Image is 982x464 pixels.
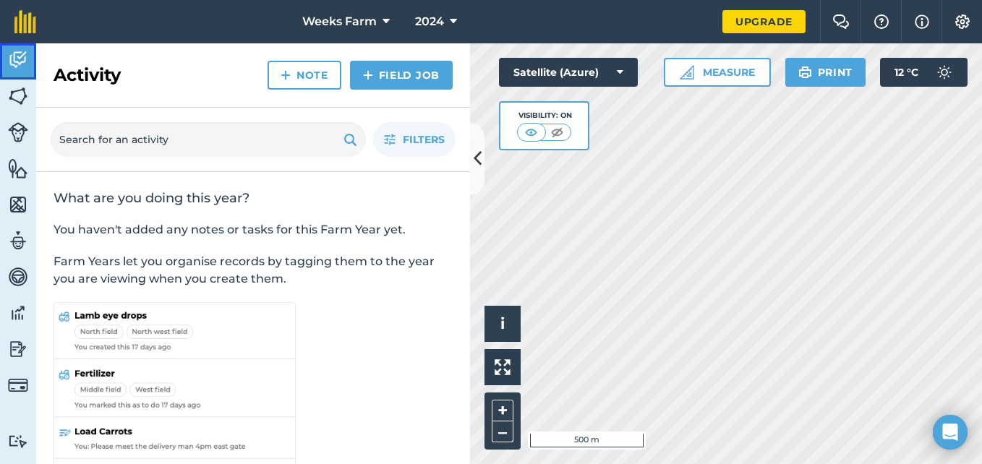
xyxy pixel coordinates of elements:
[880,58,968,87] button: 12 °C
[492,400,513,421] button: +
[954,14,971,29] img: A cog icon
[8,266,28,288] img: svg+xml;base64,PD94bWwgdmVyc2lvbj0iMS4wIiBlbmNvZGluZz0idXRmLTgiPz4KPCEtLSBHZW5lcmF0b3I6IEFkb2JlIE...
[722,10,806,33] a: Upgrade
[832,14,850,29] img: Two speech bubbles overlapping with the left bubble in the forefront
[895,58,918,87] span: 12 ° C
[8,302,28,324] img: svg+xml;base64,PD94bWwgdmVyc2lvbj0iMS4wIiBlbmNvZGluZz0idXRmLTgiPz4KPCEtLSBHZW5lcmF0b3I6IEFkb2JlIE...
[373,122,456,157] button: Filters
[8,434,28,448] img: svg+xml;base64,PD94bWwgdmVyc2lvbj0iMS4wIiBlbmNvZGluZz0idXRmLTgiPz4KPCEtLSBHZW5lcmF0b3I6IEFkb2JlIE...
[517,110,572,121] div: Visibility: On
[500,314,505,332] span: i
[54,221,453,239] p: You haven't added any notes or tasks for this Farm Year yet.
[363,66,373,84] img: svg+xml;base64,PHN2ZyB4bWxucz0iaHR0cDovL3d3dy53My5vcmcvMjAwMC9zdmciIHdpZHRoPSIxNCIgaGVpZ2h0PSIyNC...
[873,14,890,29] img: A question mark icon
[54,189,453,207] h2: What are you doing this year?
[8,85,28,107] img: svg+xml;base64,PHN2ZyB4bWxucz0iaHR0cDovL3d3dy53My5vcmcvMjAwMC9zdmciIHdpZHRoPSI1NiIgaGVpZ2h0PSI2MC...
[403,132,445,147] span: Filters
[8,375,28,395] img: svg+xml;base64,PD94bWwgdmVyc2lvbj0iMS4wIiBlbmNvZGluZz0idXRmLTgiPz4KPCEtLSBHZW5lcmF0b3I6IEFkb2JlIE...
[343,131,357,148] img: svg+xml;base64,PHN2ZyB4bWxucz0iaHR0cDovL3d3dy53My5vcmcvMjAwMC9zdmciIHdpZHRoPSIxOSIgaGVpZ2h0PSIyNC...
[54,253,453,288] p: Farm Years let you organise records by tagging them to the year you are viewing when you create t...
[933,415,968,450] div: Open Intercom Messenger
[415,13,444,30] span: 2024
[8,122,28,142] img: svg+xml;base64,PD94bWwgdmVyc2lvbj0iMS4wIiBlbmNvZGluZz0idXRmLTgiPz4KPCEtLSBHZW5lcmF0b3I6IEFkb2JlIE...
[14,10,36,33] img: fieldmargin Logo
[51,122,366,157] input: Search for an activity
[8,230,28,252] img: svg+xml;base64,PD94bWwgdmVyc2lvbj0iMS4wIiBlbmNvZGluZz0idXRmLTgiPz4KPCEtLSBHZW5lcmF0b3I6IEFkb2JlIE...
[930,58,959,87] img: svg+xml;base64,PD94bWwgdmVyc2lvbj0iMS4wIiBlbmNvZGluZz0idXRmLTgiPz4KPCEtLSBHZW5lcmF0b3I6IEFkb2JlIE...
[680,65,694,80] img: Ruler icon
[522,125,540,139] img: svg+xml;base64,PHN2ZyB4bWxucz0iaHR0cDovL3d3dy53My5vcmcvMjAwMC9zdmciIHdpZHRoPSI1MCIgaGVpZ2h0PSI0MC...
[302,13,377,30] span: Weeks Farm
[495,359,511,375] img: Four arrows, one pointing top left, one top right, one bottom right and the last bottom left
[281,66,291,84] img: svg+xml;base64,PHN2ZyB4bWxucz0iaHR0cDovL3d3dy53My5vcmcvMjAwMC9zdmciIHdpZHRoPSIxNCIgaGVpZ2h0PSIyNC...
[664,58,771,87] button: Measure
[915,13,929,30] img: svg+xml;base64,PHN2ZyB4bWxucz0iaHR0cDovL3d3dy53My5vcmcvMjAwMC9zdmciIHdpZHRoPSIxNyIgaGVpZ2h0PSIxNy...
[499,58,638,87] button: Satellite (Azure)
[8,194,28,215] img: svg+xml;base64,PHN2ZyB4bWxucz0iaHR0cDovL3d3dy53My5vcmcvMjAwMC9zdmciIHdpZHRoPSI1NiIgaGVpZ2h0PSI2MC...
[798,64,812,81] img: svg+xml;base64,PHN2ZyB4bWxucz0iaHR0cDovL3d3dy53My5vcmcvMjAwMC9zdmciIHdpZHRoPSIxOSIgaGVpZ2h0PSIyNC...
[484,306,521,342] button: i
[8,158,28,179] img: svg+xml;base64,PHN2ZyB4bWxucz0iaHR0cDovL3d3dy53My5vcmcvMjAwMC9zdmciIHdpZHRoPSI1NiIgaGVpZ2h0PSI2MC...
[785,58,866,87] button: Print
[54,64,121,87] h2: Activity
[8,338,28,360] img: svg+xml;base64,PD94bWwgdmVyc2lvbj0iMS4wIiBlbmNvZGluZz0idXRmLTgiPz4KPCEtLSBHZW5lcmF0b3I6IEFkb2JlIE...
[268,61,341,90] a: Note
[548,125,566,139] img: svg+xml;base64,PHN2ZyB4bWxucz0iaHR0cDovL3d3dy53My5vcmcvMjAwMC9zdmciIHdpZHRoPSI1MCIgaGVpZ2h0PSI0MC...
[492,421,513,442] button: –
[8,49,28,71] img: svg+xml;base64,PD94bWwgdmVyc2lvbj0iMS4wIiBlbmNvZGluZz0idXRmLTgiPz4KPCEtLSBHZW5lcmF0b3I6IEFkb2JlIE...
[350,61,453,90] a: Field Job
